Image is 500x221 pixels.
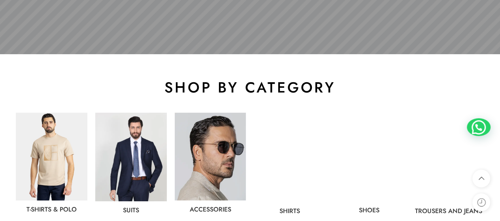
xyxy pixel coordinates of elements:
[359,206,379,215] a: shoes
[279,206,300,215] a: Shirts
[26,205,77,214] a: T-Shirts & Polo
[16,78,484,97] h2: shop by category
[123,206,139,215] a: Suits
[190,205,231,214] a: Accessories
[415,206,482,215] a: Trousers and jeans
